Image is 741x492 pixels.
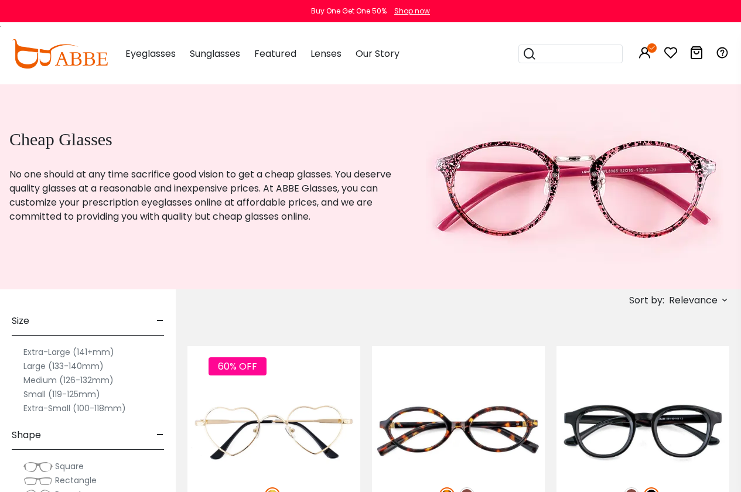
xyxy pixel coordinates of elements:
h1: Cheap Glasses [9,129,397,150]
img: cheap glasses [426,84,723,289]
img: Tortoise Knowledge - Acetate ,Universal Bridge Fit [372,388,545,474]
span: Eyeglasses [125,47,176,60]
img: Gold Upheave - Metal ,Adjust Nose Pads [187,388,360,474]
img: abbeglasses.com [12,39,108,69]
label: Small (119-125mm) [23,387,100,401]
p: No one should at any time sacrifice good vision to get a cheap glasses. You deserve quality glass... [9,168,397,224]
span: Our Story [356,47,399,60]
label: Large (133-140mm) [23,359,104,373]
span: Featured [254,47,296,60]
span: Relevance [669,290,718,311]
span: Sort by: [629,293,664,307]
label: Extra-Large (141+mm) [23,345,114,359]
span: - [156,421,164,449]
span: Sunglasses [190,47,240,60]
label: Medium (126-132mm) [23,373,114,387]
span: Size [12,307,29,335]
span: - [156,307,164,335]
span: Shape [12,421,41,449]
span: Square [55,460,84,472]
label: Extra-Small (100-118mm) [23,401,126,415]
span: 60% OFF [209,357,267,375]
div: Shop now [394,6,430,16]
span: Rectangle [55,474,97,486]
img: Square.png [23,461,53,473]
img: Black Dotti - Acetate ,Universal Bridge Fit [556,388,729,474]
span: Lenses [310,47,342,60]
img: Rectangle.png [23,475,53,487]
a: Shop now [388,6,430,16]
div: Buy One Get One 50% [311,6,387,16]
